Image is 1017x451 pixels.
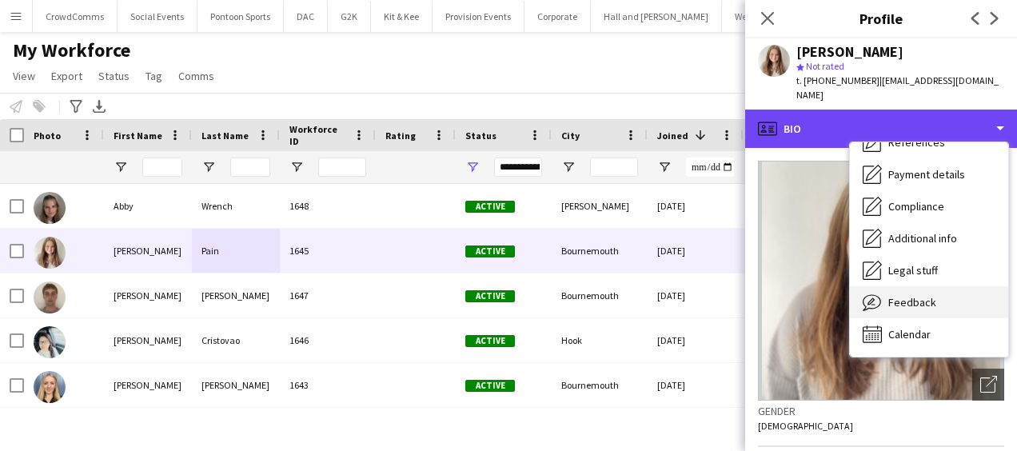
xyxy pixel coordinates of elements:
[888,295,936,309] span: Feedback
[280,318,376,362] div: 1646
[561,130,580,142] span: City
[590,158,638,177] input: City Filter Input
[6,66,42,86] a: View
[686,158,734,177] input: Joined Filter Input
[850,222,1008,254] div: Additional info
[318,158,366,177] input: Workforce ID Filter Input
[552,318,648,362] div: Hook
[51,69,82,83] span: Export
[192,184,280,228] div: Wrench
[433,1,524,32] button: Provision Events
[280,184,376,228] div: 1648
[142,158,182,177] input: First Name Filter Input
[850,190,1008,222] div: Compliance
[552,184,648,228] div: [PERSON_NAME]
[745,110,1017,148] div: Bio
[33,1,118,32] button: CrowdComms
[850,126,1008,158] div: References
[806,60,844,72] span: Not rated
[98,69,130,83] span: Status
[850,318,1008,350] div: Calendar
[465,290,515,302] span: Active
[465,245,515,257] span: Active
[139,66,169,86] a: Tag
[657,130,688,142] span: Joined
[146,69,162,83] span: Tag
[34,130,61,142] span: Photo
[465,380,515,392] span: Active
[744,318,840,362] div: 4 days
[104,273,192,317] div: [PERSON_NAME]
[722,1,788,32] button: Weddings
[34,371,66,403] img: Harriet Holmes
[744,363,840,407] div: 4 days
[465,160,480,174] button: Open Filter Menu
[104,184,192,228] div: Abby
[888,199,944,214] span: Compliance
[648,363,744,407] div: [DATE]
[796,74,879,86] span: t. [PHONE_NUMBER]
[34,192,66,224] img: Abby Wrench
[657,160,672,174] button: Open Filter Menu
[888,327,931,341] span: Calendar
[289,123,347,147] span: Workforce ID
[13,38,130,62] span: My Workforce
[850,254,1008,286] div: Legal stuff
[201,160,216,174] button: Open Filter Menu
[104,318,192,362] div: [PERSON_NAME]
[114,160,128,174] button: Open Filter Menu
[192,363,280,407] div: [PERSON_NAME]
[465,130,497,142] span: Status
[648,229,744,273] div: [DATE]
[371,1,433,32] button: Kit & Kee
[561,160,576,174] button: Open Filter Menu
[192,273,280,317] div: [PERSON_NAME]
[465,335,515,347] span: Active
[114,130,162,142] span: First Name
[197,1,284,32] button: Pontoon Sports
[758,404,1004,418] h3: Gender
[796,74,999,101] span: | [EMAIL_ADDRESS][DOMAIN_NAME]
[888,167,965,182] span: Payment details
[280,229,376,273] div: 1645
[552,229,648,273] div: Bournemouth
[178,69,214,83] span: Comms
[385,130,416,142] span: Rating
[104,229,192,273] div: [PERSON_NAME]
[45,66,89,86] a: Export
[524,1,591,32] button: Corporate
[280,363,376,407] div: 1643
[888,135,945,150] span: References
[13,69,35,83] span: View
[744,273,840,317] div: 4 days
[888,263,938,277] span: Legal stuff
[34,281,66,313] img: Dylan Klovekorn-Ward
[758,161,1004,401] img: Crew avatar or photo
[66,97,86,116] app-action-btn: Advanced filters
[34,326,66,358] img: Mary Cristovao
[972,369,1004,401] div: Open photos pop-in
[328,1,371,32] button: G2K
[591,1,722,32] button: Hall and [PERSON_NAME]
[888,231,957,245] span: Additional info
[648,184,744,228] div: [DATE]
[34,237,66,269] img: Demi-leigh Pain
[745,8,1017,29] h3: Profile
[192,318,280,362] div: Cristovao
[648,273,744,317] div: [DATE]
[289,160,304,174] button: Open Filter Menu
[104,363,192,407] div: [PERSON_NAME]
[90,97,109,116] app-action-btn: Export XLSX
[172,66,221,86] a: Comms
[118,1,197,32] button: Social Events
[850,286,1008,318] div: Feedback
[92,66,136,86] a: Status
[552,273,648,317] div: Bournemouth
[230,158,270,177] input: Last Name Filter Input
[648,318,744,362] div: [DATE]
[552,363,648,407] div: Bournemouth
[758,420,853,432] span: [DEMOGRAPHIC_DATA]
[280,273,376,317] div: 1647
[201,130,249,142] span: Last Name
[465,201,515,213] span: Active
